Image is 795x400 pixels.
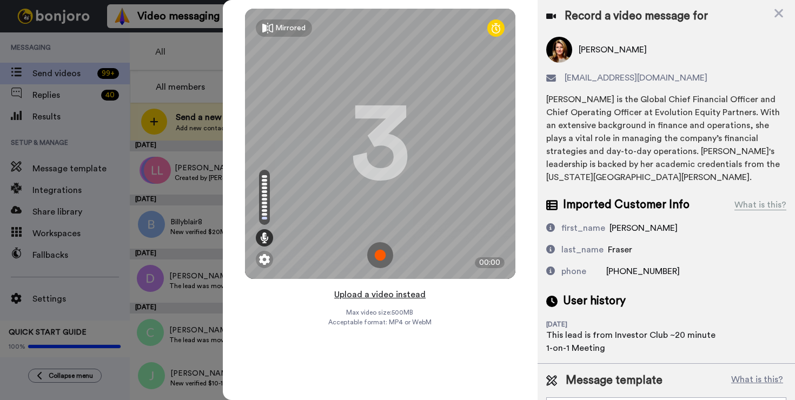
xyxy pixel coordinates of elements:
[475,257,505,268] div: 00:00
[566,372,662,389] span: Message template
[561,243,604,256] div: last_name
[259,254,270,265] img: ic_gear.svg
[734,198,786,211] div: What is this?
[546,320,617,329] div: [DATE]
[561,265,586,278] div: phone
[563,197,690,213] span: Imported Customer Info
[350,103,410,184] div: 3
[331,288,429,302] button: Upload a video instead
[609,224,678,232] span: [PERSON_NAME]
[367,242,393,268] img: ic_record_start.svg
[546,329,719,355] div: This lead is from Investor Club ~20 minute 1-on-1 Meeting
[606,267,680,276] span: [PHONE_NUMBER]
[608,245,632,254] span: Fraser
[328,318,432,326] span: Acceptable format: MP4 or WebM
[563,293,626,309] span: User history
[546,93,786,184] div: [PERSON_NAME] is the Global Chief Financial Officer and Chief Operating Officer at Evolution Equi...
[347,308,414,317] span: Max video size: 500 MB
[561,222,605,235] div: first_name
[728,372,786,389] button: What is this?
[565,71,707,84] span: [EMAIL_ADDRESS][DOMAIN_NAME]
